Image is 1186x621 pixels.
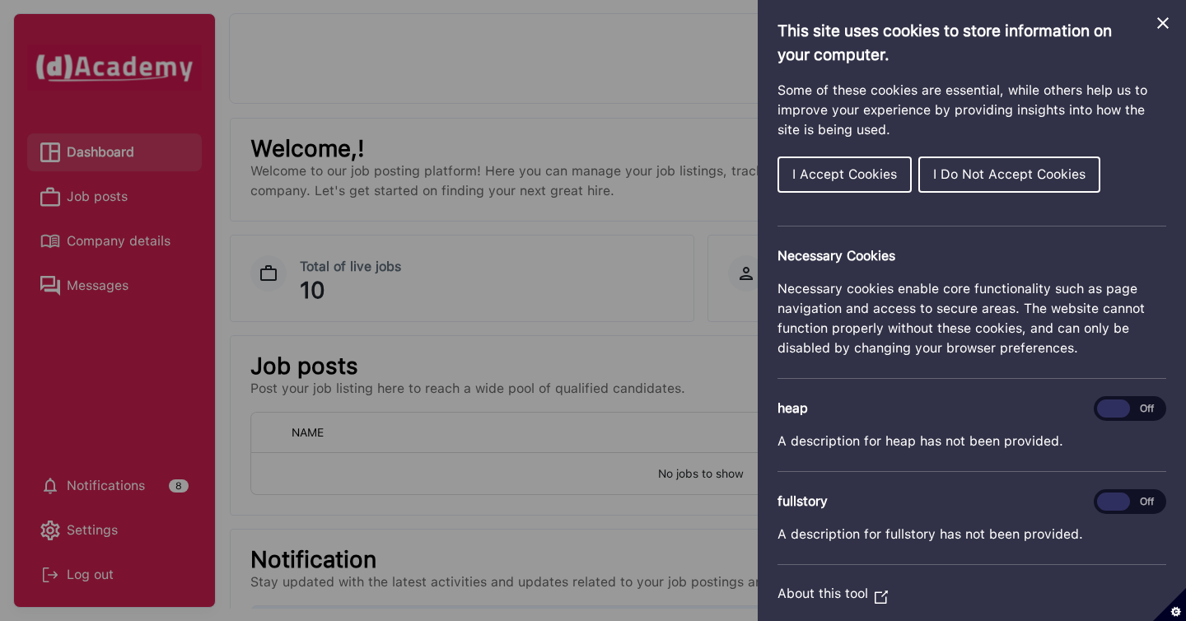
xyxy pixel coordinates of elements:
h3: fullstory [777,492,1166,511]
h2: Necessary Cookies [777,246,1166,266]
span: On [1097,493,1130,511]
p: A description for heap has not been provided. [777,432,1166,451]
p: Some of these cookies are essential, while others help us to improve your experience by providing... [777,81,1166,140]
span: Off [1130,493,1163,511]
span: I Accept Cookies [792,166,897,182]
button: I Do Not Accept Cookies [918,156,1100,193]
p: Necessary cookies enable core functionality such as page navigation and access to secure areas. T... [777,279,1166,358]
span: I Do Not Accept Cookies [933,166,1086,182]
p: A description for fullstory has not been provided. [777,525,1166,544]
button: I Accept Cookies [777,156,912,193]
a: About this tool [777,586,888,601]
h1: This site uses cookies to store information on your computer. [777,20,1166,68]
h3: heap [777,399,1166,418]
span: Off [1130,399,1163,418]
button: Set cookie preferences [1153,588,1186,621]
span: On [1097,399,1130,418]
button: Close Cookie Control [1153,13,1173,33]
